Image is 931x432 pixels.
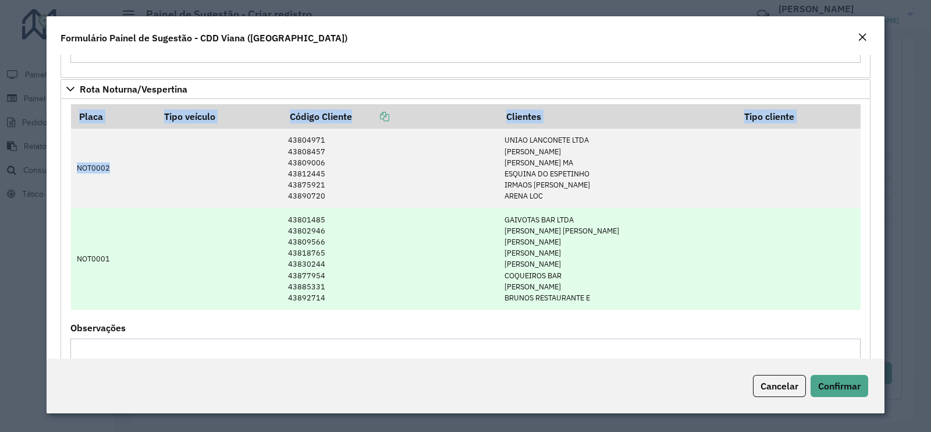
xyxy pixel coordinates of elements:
[811,375,868,397] button: Confirmar
[282,104,498,129] th: Código Cliente
[71,104,156,129] th: Placa
[61,31,347,45] h4: Formulário Painel de Sugestão - CDD Viana ([GEOGRAPHIC_DATA])
[71,208,156,310] td: NOT0001
[80,84,187,94] span: Rota Noturna/Vespertina
[854,30,870,45] button: Close
[499,129,737,208] td: UNIAO LANCONETE LTDA [PERSON_NAME] [PERSON_NAME] MA ESQUINA DO ESPETINHO IRMAOS [PERSON_NAME] ARE...
[70,321,126,335] label: Observações
[818,380,861,392] span: Confirmar
[61,79,870,99] a: Rota Noturna/Vespertina
[499,104,737,129] th: Clientes
[282,129,498,208] td: 43804971 43808457 43809006 43812445 43875921 43890720
[753,375,806,397] button: Cancelar
[352,111,389,122] a: Copiar
[156,104,282,129] th: Tipo veículo
[761,380,798,392] span: Cancelar
[858,33,867,42] em: Fechar
[499,208,737,310] td: GAIVOTAS BAR LTDA [PERSON_NAME] [PERSON_NAME] [PERSON_NAME] [PERSON_NAME] [PERSON_NAME] COQUEIROS...
[282,208,498,310] td: 43801485 43802946 43809566 43818765 43830244 43877954 43885331 43892714
[71,129,156,208] td: NOT0002
[737,104,861,129] th: Tipo cliente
